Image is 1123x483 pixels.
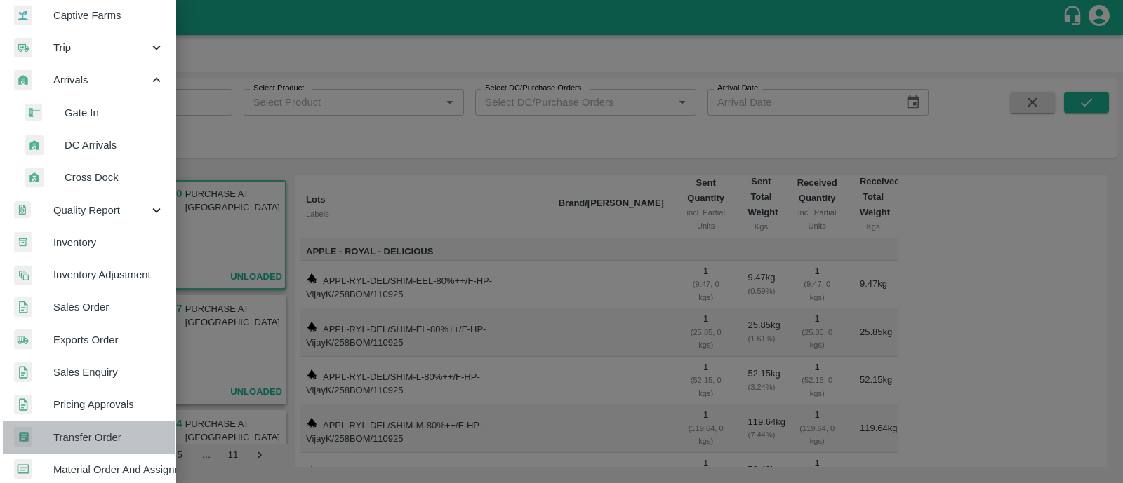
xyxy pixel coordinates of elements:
span: Trip [53,40,149,55]
a: whArrivalDC Arrivals [11,129,175,161]
img: centralMaterial [14,459,32,479]
span: Gate In [65,105,164,121]
img: harvest [14,5,32,26]
img: sales [14,297,32,318]
span: Inventory [53,235,164,250]
span: Exports Order [53,332,164,348]
img: delivery [14,38,32,58]
span: Pricing Approvals [53,397,164,412]
span: Arrivals [53,72,149,88]
img: whArrival [25,135,44,156]
span: Sales Order [53,299,164,315]
span: Inventory Adjustment [53,267,164,283]
img: shipments [14,329,32,350]
img: sales [14,395,32,415]
a: whArrivalCross Dock [11,161,175,193]
span: Quality Report [53,203,149,218]
span: Sales Enquiry [53,365,164,380]
img: whArrival [14,70,32,90]
span: Transfer Order [53,430,164,445]
span: Captive Farms [53,8,164,23]
span: Cross Dock [65,170,164,185]
img: inventory [14,265,32,285]
img: sales [14,362,32,383]
img: whInventory [14,232,32,252]
img: qualityReport [14,201,31,219]
span: DC Arrivals [65,137,164,153]
img: gatein [25,104,42,121]
a: gateinGate In [11,97,175,129]
img: whArrival [25,168,44,188]
img: whTransfer [14,427,32,447]
span: Material Order And Assignment [53,462,164,477]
